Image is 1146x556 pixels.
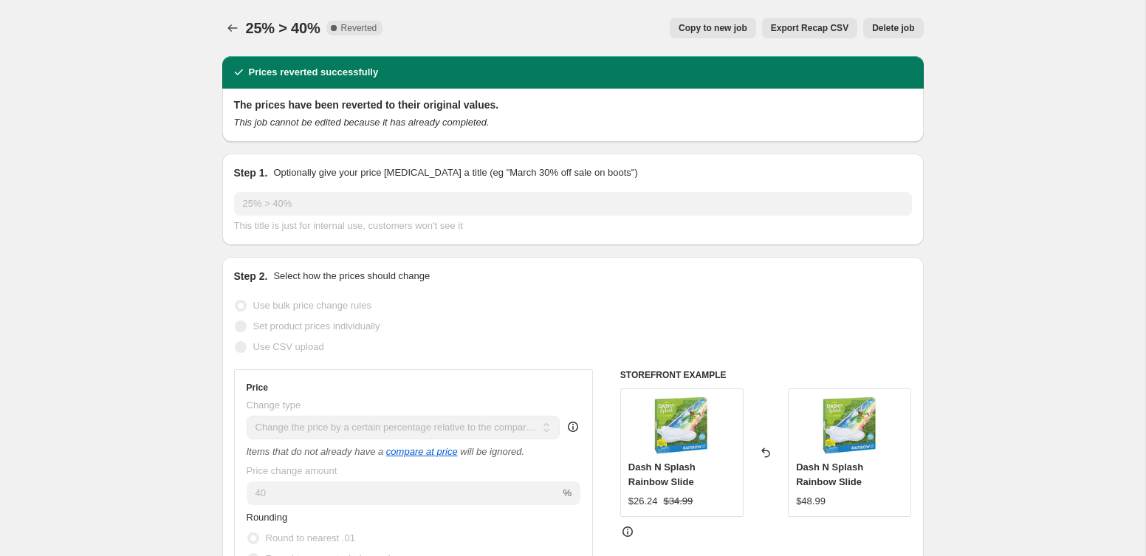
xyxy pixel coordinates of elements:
[247,399,301,411] span: Change type
[820,397,879,456] img: unnamed-2_7cbb53e4-be14-40d4-815a-a7df82f4459f_80x.jpg
[234,269,268,284] h2: Step 2.
[253,341,324,352] span: Use CSV upload
[566,419,580,434] div: help
[796,494,826,509] div: $48.99
[664,494,693,509] strike: $34.99
[341,22,377,34] span: Reverted
[246,20,320,36] span: 25% > 40%
[771,22,848,34] span: Export Recap CSV
[234,97,912,112] h2: The prices have been reverted to their original values.
[249,65,379,80] h2: Prices reverted successfully
[273,165,637,180] p: Optionally give your price [MEDICAL_DATA] a title (eg "March 30% off sale on boots")
[247,465,337,476] span: Price change amount
[563,487,572,498] span: %
[253,300,371,311] span: Use bulk price change rules
[222,18,243,38] button: Price change jobs
[620,369,912,381] h6: STOREFRONT EXAMPLE
[247,481,560,505] input: -20
[652,397,711,456] img: unnamed-2_7cbb53e4-be14-40d4-815a-a7df82f4459f_80x.jpg
[247,512,288,523] span: Rounding
[863,18,923,38] button: Delete job
[234,192,912,216] input: 30% off holiday sale
[628,461,696,487] span: Dash N Splash Rainbow Slide
[796,461,863,487] span: Dash N Splash Rainbow Slide
[872,22,914,34] span: Delete job
[762,18,857,38] button: Export Recap CSV
[670,18,756,38] button: Copy to new job
[234,220,463,231] span: This title is just for internal use, customers won't see it
[273,269,430,284] p: Select how the prices should change
[234,117,490,128] i: This job cannot be edited because it has already completed.
[253,320,380,332] span: Set product prices individually
[247,446,384,457] i: Items that do not already have a
[628,494,658,509] div: $26.24
[234,165,268,180] h2: Step 1.
[247,382,268,394] h3: Price
[386,446,458,457] button: compare at price
[460,446,524,457] i: will be ignored.
[266,532,355,543] span: Round to nearest .01
[679,22,747,34] span: Copy to new job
